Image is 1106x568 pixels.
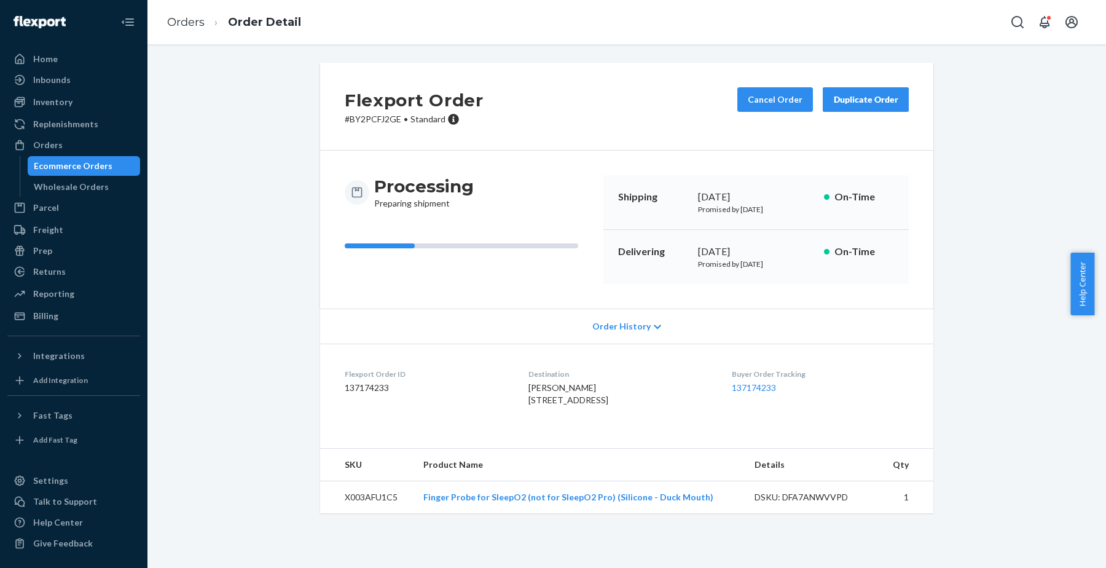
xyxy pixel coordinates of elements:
div: Add Integration [33,375,88,385]
p: On-Time [834,245,894,259]
div: Integrations [33,350,85,362]
a: Parcel [7,198,140,218]
div: Parcel [33,202,59,214]
button: Duplicate Order [823,87,909,112]
p: Promised by [DATE] [698,204,814,215]
div: Inventory [33,96,73,108]
h3: Processing [374,175,474,197]
div: Settings [33,475,68,487]
div: Home [33,53,58,65]
span: • [404,114,408,124]
div: Prep [33,245,52,257]
p: Shipping [618,190,688,204]
p: # BY2PCFJ2GE [345,113,484,125]
th: Details [745,449,880,481]
p: Promised by [DATE] [698,259,814,269]
button: Help Center [1070,253,1094,315]
dt: Flexport Order ID [345,369,509,379]
th: Qty [879,449,933,481]
a: 137174233 [732,382,776,393]
a: Settings [7,471,140,491]
a: Talk to Support [7,492,140,511]
img: Flexport logo [14,16,66,28]
div: Preparing shipment [374,175,474,210]
a: Inbounds [7,70,140,90]
td: 1 [879,481,933,514]
button: Open account menu [1059,10,1084,34]
button: Integrations [7,346,140,366]
a: Wholesale Orders [28,177,141,197]
div: Talk to Support [33,495,97,508]
a: Replenishments [7,114,140,134]
p: On-Time [834,190,894,204]
div: Inbounds [33,74,71,86]
div: DSKU: DFA7ANWVVPD [755,491,870,503]
a: Add Fast Tag [7,430,140,450]
a: Finger Probe for SleepO2 (not for SleepO2 Pro) (Silicone - Duck Mouth) [423,492,713,502]
a: Orders [7,135,140,155]
div: Give Feedback [33,537,93,550]
h2: Flexport Order [345,87,484,113]
a: Orders [167,15,205,29]
button: Open notifications [1032,10,1057,34]
th: SKU [320,449,414,481]
button: Open Search Box [1005,10,1030,34]
div: Orders [33,139,63,151]
div: Returns [33,266,66,278]
span: Order History [592,320,651,333]
dd: 137174233 [345,382,509,394]
th: Product Name [414,449,745,481]
a: Reporting [7,284,140,304]
span: Standard [410,114,445,124]
a: Inventory [7,92,140,112]
div: [DATE] [698,190,814,204]
button: Give Feedback [7,534,140,553]
td: X003AFU1C5 [320,481,414,514]
dt: Buyer Order Tracking [732,369,909,379]
button: Cancel Order [737,87,813,112]
ol: breadcrumbs [157,4,311,41]
button: Fast Tags [7,406,140,425]
a: Freight [7,220,140,240]
div: Fast Tags [33,409,73,422]
div: Add Fast Tag [33,435,77,445]
div: Ecommerce Orders [34,160,112,172]
div: Help Center [33,516,83,529]
a: Billing [7,306,140,326]
div: [DATE] [698,245,814,259]
a: Home [7,49,140,69]
span: [PERSON_NAME] [STREET_ADDRESS] [528,382,608,405]
div: Wholesale Orders [34,181,109,193]
div: Freight [33,224,63,236]
div: Duplicate Order [833,93,898,106]
a: Prep [7,241,140,261]
div: Reporting [33,288,74,300]
a: Help Center [7,513,140,532]
a: Order Detail [228,15,301,29]
button: Close Navigation [116,10,140,34]
p: Delivering [618,245,688,259]
a: Ecommerce Orders [28,156,141,176]
div: Replenishments [33,118,98,130]
a: Returns [7,262,140,282]
a: Add Integration [7,371,140,390]
div: Billing [33,310,58,322]
dt: Destination [528,369,712,379]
